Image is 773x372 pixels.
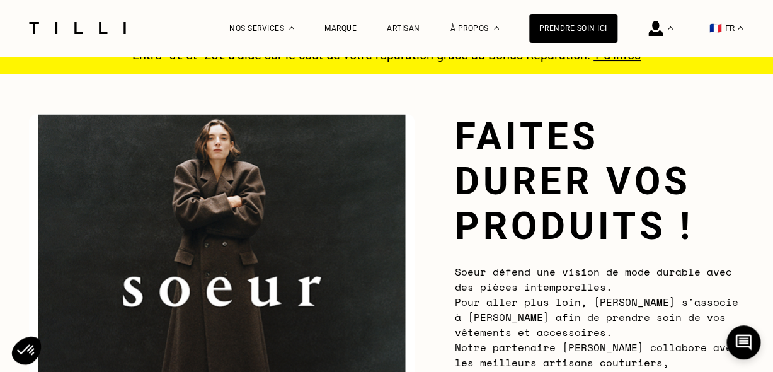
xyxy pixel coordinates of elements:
[738,26,743,30] img: menu déroulant
[387,24,420,33] a: Artisan
[529,14,617,43] a: Prendre soin ici
[494,26,499,30] img: Menu déroulant à propos
[648,21,663,36] img: icône connexion
[709,22,722,34] span: 🇫🇷
[289,26,294,30] img: Menu déroulant
[324,24,357,33] a: Marque
[25,22,130,34] img: Logo du service de couturière Tilli
[455,114,745,248] h1: Faites durer vos produits !
[668,26,673,30] img: Menu déroulant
